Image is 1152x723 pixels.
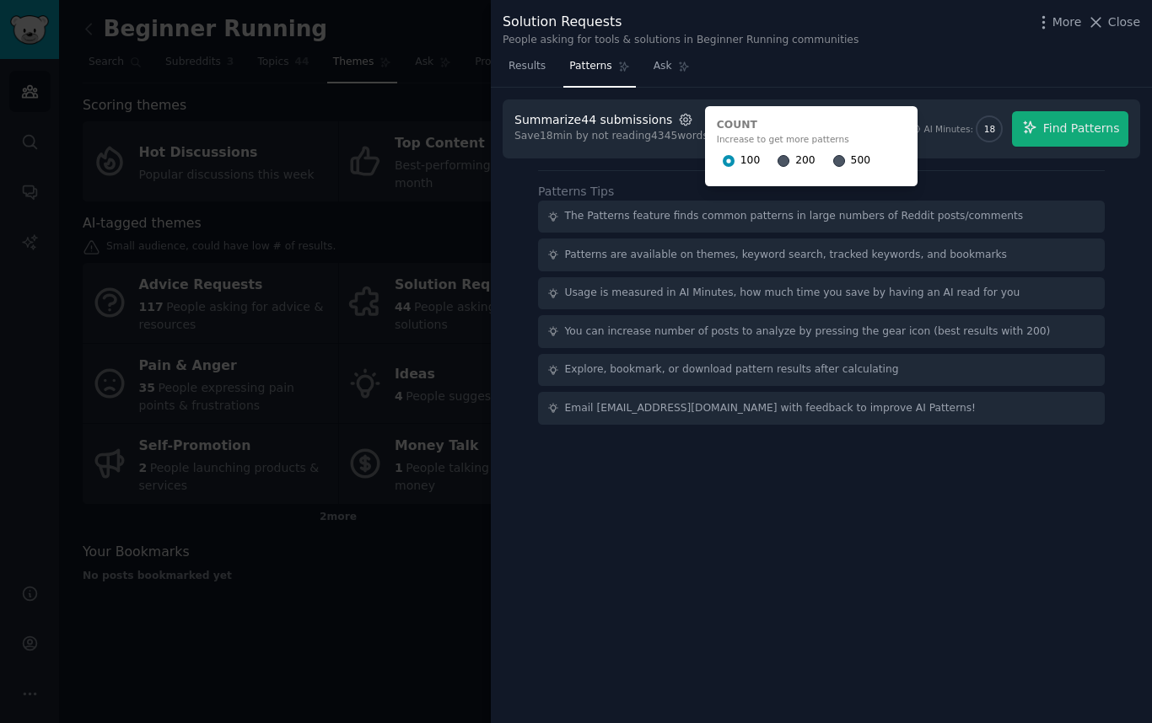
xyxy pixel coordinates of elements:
span: Find Patterns [1043,120,1120,137]
div: Count [717,118,906,133]
span: 100 [740,153,760,169]
div: Summarize 44 submissions [514,111,672,129]
span: More [1052,13,1082,31]
span: 500 [851,153,870,169]
div: AI Minutes: [923,123,973,135]
a: Results [503,53,552,88]
span: Results [509,59,546,74]
button: Find Patterns [1012,111,1128,147]
div: Solution Requests [503,12,859,33]
button: Close [1087,13,1140,31]
div: The Patterns feature finds common patterns in large numbers of Reddit posts/comments [565,209,1024,224]
label: Patterns Tips [538,185,614,198]
span: Patterns [569,59,611,74]
button: More [1035,13,1082,31]
div: You can increase number of posts to analyze by pressing the gear icon (best results with 200) [565,324,1051,340]
span: 200 [795,153,815,169]
div: Explore, bookmark, or download pattern results after calculating [565,362,899,378]
a: Patterns [563,53,635,88]
div: Increase to get more patterns [717,133,906,145]
div: People asking for tools & solutions in Beginner Running communities [503,33,859,48]
span: 18 [984,123,995,135]
div: Email [EMAIL_ADDRESS][DOMAIN_NAME] with feedback to improve AI Patterns! [565,401,977,416]
div: Save 18 min by not reading 4345 words [514,129,708,144]
a: Ask [648,53,696,88]
span: Close [1108,13,1140,31]
div: Patterns are available on themes, keyword search, tracked keywords, and bookmarks [565,248,1007,263]
div: Usage is measured in AI Minutes, how much time you save by having an AI read for you [565,286,1020,301]
span: Ask [654,59,672,74]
